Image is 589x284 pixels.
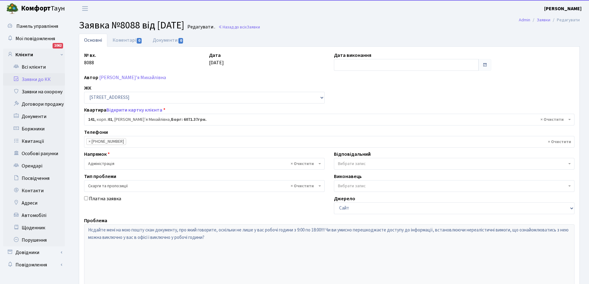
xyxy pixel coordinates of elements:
[3,259,65,271] a: Повідомлення
[3,209,65,222] a: Автомобілі
[3,123,65,135] a: Боржники
[540,117,564,123] span: Видалити всі елементи
[99,74,166,81] a: [PERSON_NAME]’я Михайлівна
[84,114,574,125] span: <b>141</b>, корп.: <b>01</b>, Юрчик Дар’я Михайлівна, <b>Борг: 6071.37грн.</b>
[3,246,65,259] a: Довідники
[537,17,550,23] a: Заявки
[88,138,91,145] span: ×
[204,52,329,71] div: [DATE]
[3,49,65,61] a: Клієнти
[21,3,51,13] b: Комфорт
[79,34,107,47] a: Основні
[3,110,65,123] a: Документи
[84,217,107,224] label: Проблема
[548,139,571,145] span: Видалити всі елементи
[108,117,112,123] b: 01
[247,24,260,30] span: Заявки
[3,73,65,86] a: Заявки до КК
[84,173,116,180] label: Тип проблеми
[89,195,121,202] label: Платна заявка
[21,3,65,14] span: Таун
[3,86,65,98] a: Заявки на охорону
[79,18,184,32] span: Заявка №8088 від [DATE]
[334,150,371,158] label: Відповідальний
[88,161,317,167] span: Адміністрація
[84,158,325,170] span: Адміністрація
[338,161,366,167] span: Вибрати запис
[88,117,95,123] b: 141
[84,180,325,192] span: Скарги та пропозиції
[3,98,65,110] a: Договори продажу
[88,117,567,123] span: <b>141</b>, корп.: <b>01</b>, Юрчик Дар’я Михайлівна, <b>Борг: 6071.37грн.</b>
[186,24,215,30] small: Редагувати .
[84,106,165,114] label: Квартира
[519,17,530,23] a: Admin
[84,52,96,59] label: № вх.
[3,135,65,147] a: Квитанції
[84,129,108,136] label: Телефони
[6,2,19,15] img: logo.png
[3,172,65,184] a: Посвідчення
[291,183,314,189] span: Видалити всі елементи
[88,183,317,189] span: Скарги та пропозиції
[84,150,110,158] label: Напрямок
[338,183,366,189] span: Вибрати запис
[3,184,65,197] a: Контакти
[3,32,65,45] a: Мої повідомлення1062
[107,34,147,47] a: Коментарі
[86,138,126,145] li: +380503578440
[334,173,362,180] label: Виконавець
[510,14,589,27] nav: breadcrumb
[178,38,183,44] span: 0
[3,222,65,234] a: Щоденник
[3,20,65,32] a: Панель управління
[53,43,63,49] div: 1062
[84,74,98,81] label: Автор
[16,23,58,30] span: Панель управління
[209,52,221,59] label: Дата
[544,5,582,12] a: [PERSON_NAME]
[106,107,162,113] a: Відкрити картку клієнта
[218,24,260,30] a: Назад до всіхЗаявки
[3,147,65,160] a: Особові рахунки
[334,195,355,202] label: Джерело
[147,34,189,47] a: Документи
[550,17,580,23] li: Редагувати
[3,61,65,73] a: Всі клієнти
[137,38,142,44] span: 0
[291,161,314,167] span: Видалити всі елементи
[3,234,65,246] a: Порушення
[79,52,204,71] div: 8088
[15,35,55,42] span: Мої повідомлення
[3,160,65,172] a: Орендарі
[334,52,371,59] label: Дата виконання
[3,197,65,209] a: Адреси
[77,3,93,14] button: Переключити навігацію
[171,117,207,123] b: Борг: 6071.37грн.
[84,84,91,92] label: ЖК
